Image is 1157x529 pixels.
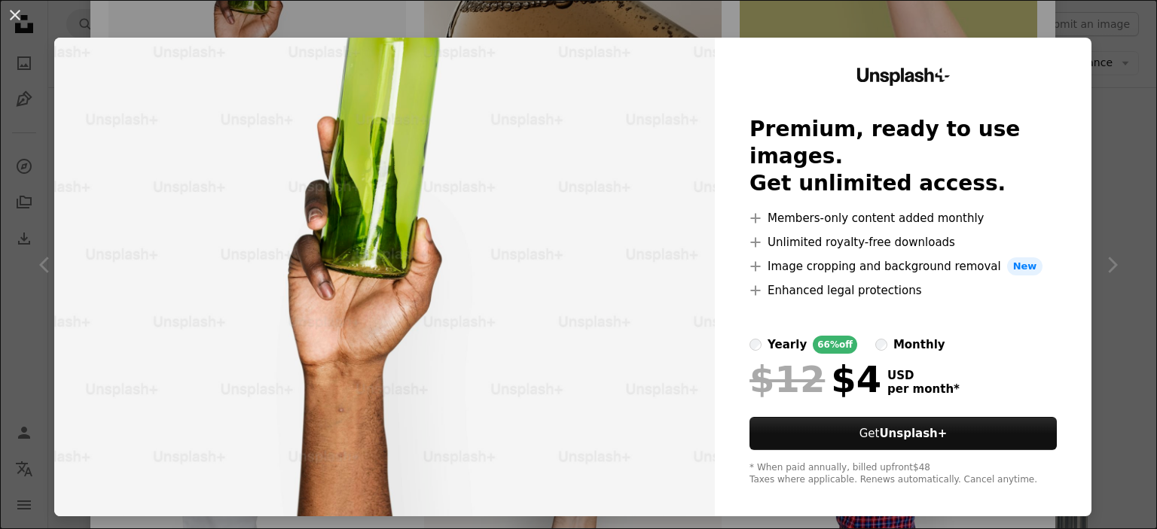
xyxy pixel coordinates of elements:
[887,382,960,396] span: per month *
[749,281,1057,299] li: Enhanced legal protections
[749,209,1057,227] li: Members-only content added monthly
[749,360,825,399] span: $12
[749,462,1057,486] div: * When paid annually, billed upfront $48 Taxes where applicable. Renews automatically. Cancel any...
[879,427,947,440] strong: Unsplash+
[749,339,762,351] input: yearly66%off
[749,116,1057,197] h2: Premium, ready to use images. Get unlimited access.
[749,257,1057,275] li: Image cropping and background removal
[813,336,857,354] div: 66% off
[749,360,881,399] div: $4
[749,233,1057,251] li: Unlimited royalty-free downloads
[1007,257,1043,275] span: New
[887,369,960,382] span: USD
[893,336,945,354] div: monthly
[875,339,887,351] input: monthly
[768,336,807,354] div: yearly
[749,417,1057,450] button: GetUnsplash+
